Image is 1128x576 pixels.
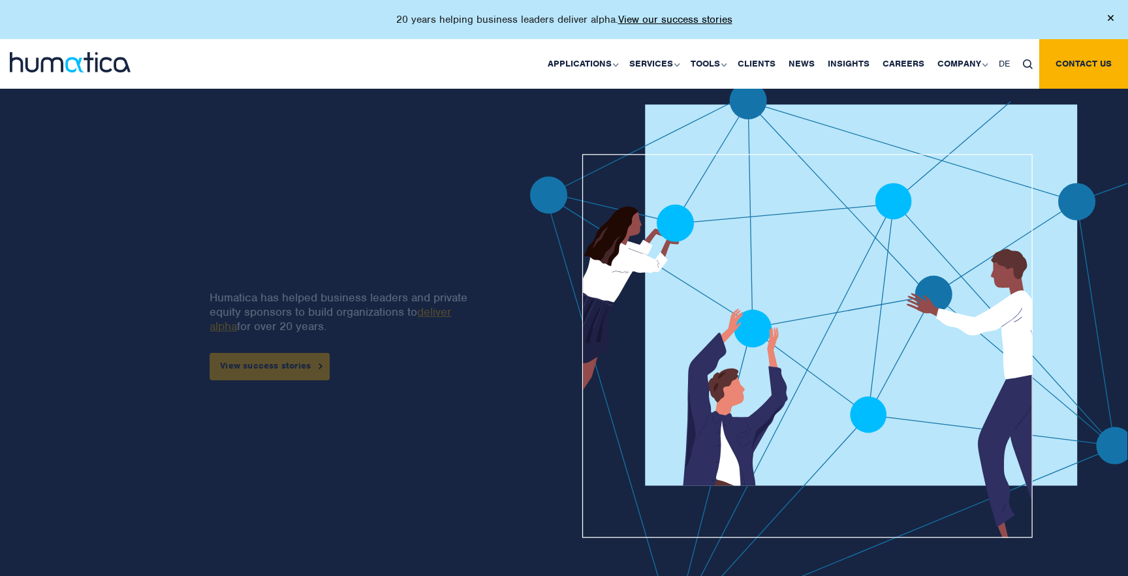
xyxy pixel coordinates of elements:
[992,39,1016,89] a: DE
[876,39,931,89] a: Careers
[1039,39,1128,89] a: Contact us
[931,39,992,89] a: Company
[210,290,483,333] p: Humatica has helped business leaders and private equity sponsors to build organizations to for ov...
[319,363,322,369] img: arrowicon
[1023,59,1033,69] img: search_icon
[396,13,732,26] p: 20 years helping business leaders deliver alpha.
[782,39,821,89] a: News
[623,39,684,89] a: Services
[210,305,451,333] a: deliver alpha
[999,58,1010,69] span: DE
[684,39,731,89] a: Tools
[821,39,876,89] a: Insights
[210,353,330,380] a: View success stories
[541,39,623,89] a: Applications
[731,39,782,89] a: Clients
[618,13,732,26] a: View our success stories
[10,52,131,72] img: logo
